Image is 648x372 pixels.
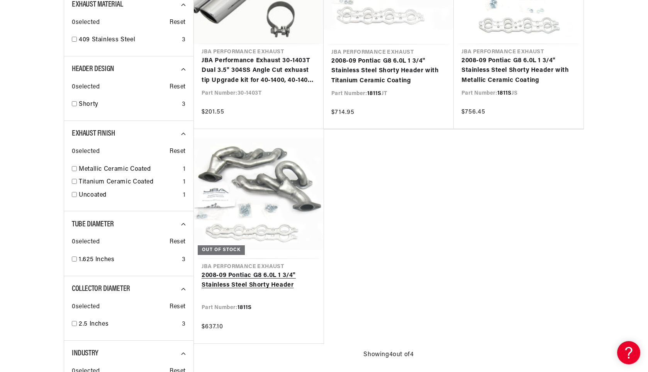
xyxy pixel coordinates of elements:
[79,165,180,175] a: Metallic Ceramic Coated
[183,190,186,200] div: 1
[183,165,186,175] div: 1
[170,237,186,247] span: Reset
[72,65,114,73] span: Header Design
[331,56,446,86] a: 2008-09 Pontiac G8 6.0L 1 3/4" Stainless Steel Shorty Header with Titanium Ceramic Coating
[461,56,576,86] a: 2008-09 Pontiac G8 6.0L 1 3/4" Stainless Steel Shorty Header with Metallic Ceramic Coating
[72,130,115,138] span: Exhaust Finish
[182,255,186,265] div: 3
[170,82,186,92] span: Reset
[79,319,179,330] a: 2.5 Inches
[182,319,186,330] div: 3
[72,1,123,8] span: Exhaust Material
[79,35,179,45] a: 409 Stainless Steel
[182,35,186,45] div: 3
[183,177,186,187] div: 1
[72,82,100,92] span: 0 selected
[72,237,100,247] span: 0 selected
[363,350,414,360] span: Showing 4 out of 4
[202,56,316,86] a: JBA Performance Exhaust 30-1403T Dual 3.5" 304SS Angle Cut exhuast tip Upgrade kit for 40-1400, 4...
[79,100,179,110] a: Shorty
[170,302,186,312] span: Reset
[79,255,179,265] a: 1.625 Inches
[182,100,186,110] div: 3
[72,147,100,157] span: 0 selected
[72,285,130,293] span: Collector Diameter
[170,18,186,28] span: Reset
[202,271,316,290] a: 2008-09 Pontiac G8 6.0L 1 3/4" Stainless Steel Shorty Header
[72,18,100,28] span: 0 selected
[79,190,180,200] a: Uncoated
[79,177,180,187] a: Titanium Ceramic Coated
[72,350,98,357] span: Industry
[170,147,186,157] span: Reset
[72,302,100,312] span: 0 selected
[72,221,114,228] span: Tube Diameter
